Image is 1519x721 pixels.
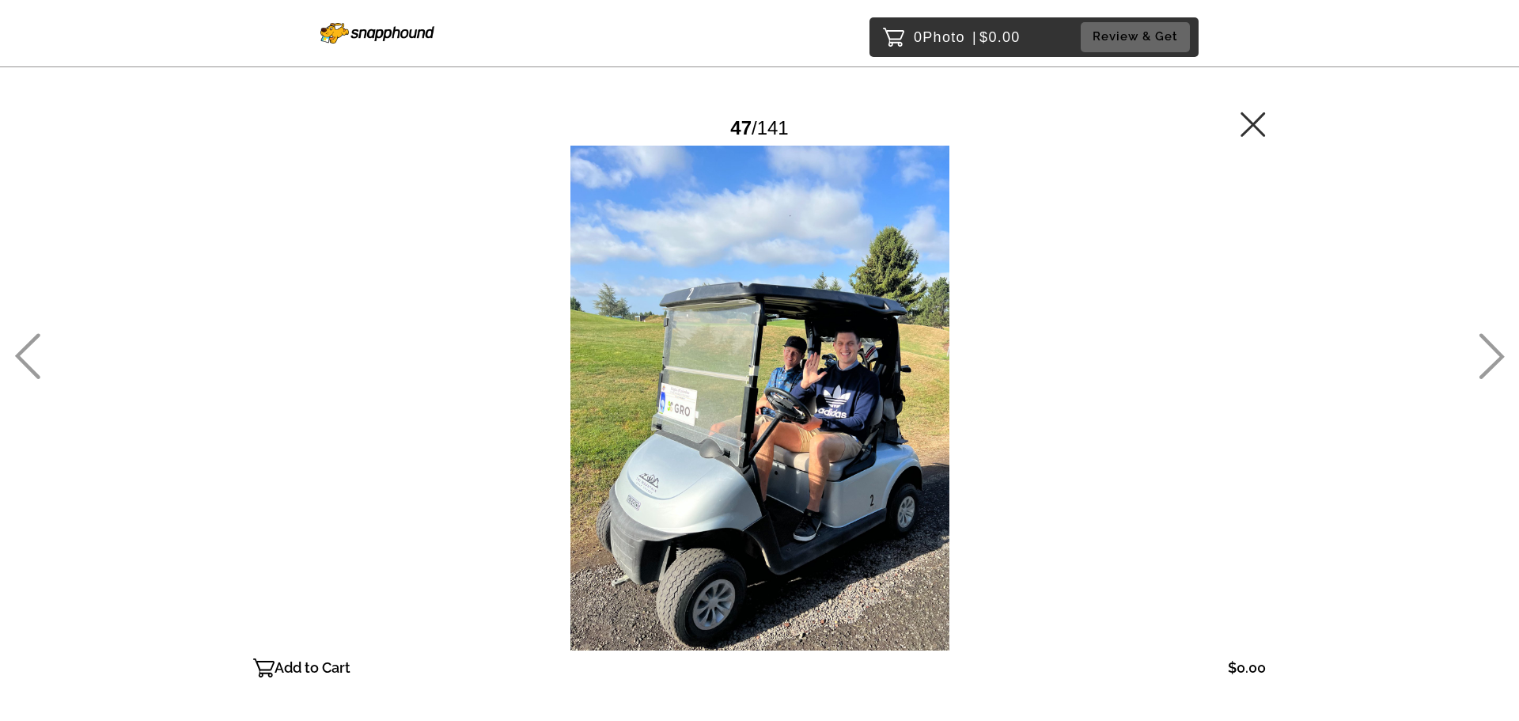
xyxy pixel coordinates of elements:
[730,111,788,145] div: /
[1228,655,1266,681] p: $0.00
[1081,22,1195,51] a: Review & Get
[757,117,789,139] span: 141
[914,25,1021,50] p: 0 $0.00
[972,29,977,45] span: |
[320,23,434,44] img: Snapphound Logo
[275,655,350,681] p: Add to Cart
[1081,22,1190,51] button: Review & Get
[922,25,965,50] span: Photo
[730,117,752,139] span: 47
